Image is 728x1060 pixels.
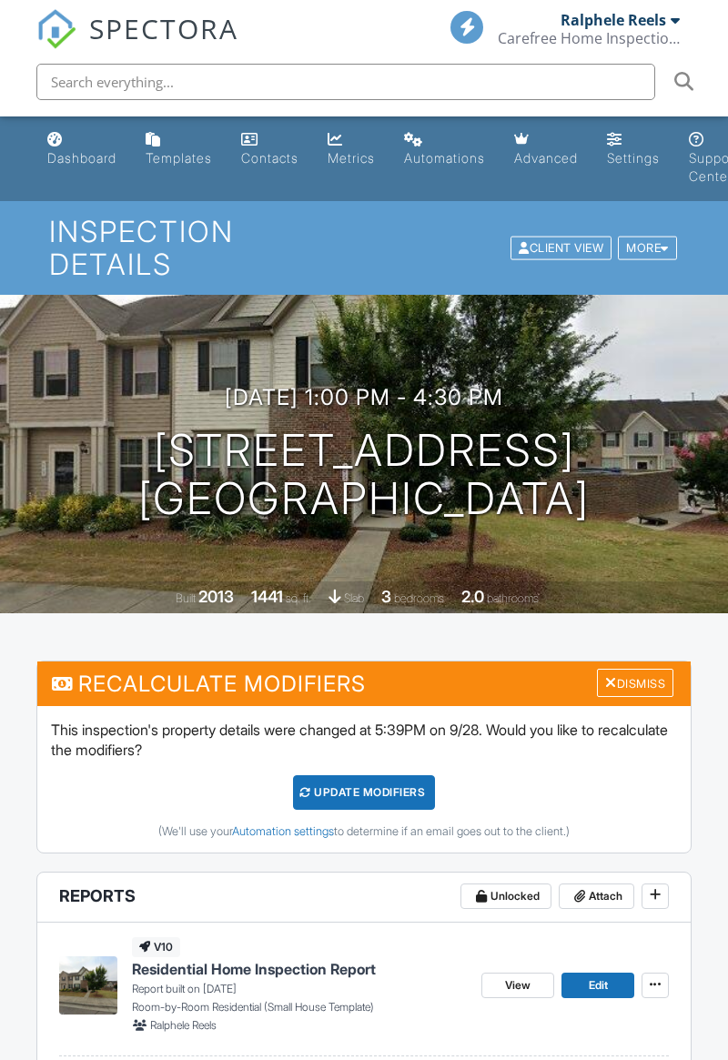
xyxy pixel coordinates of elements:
[232,824,334,838] a: Automation settings
[461,587,484,606] div: 2.0
[509,240,616,254] a: Client View
[37,706,691,853] div: This inspection's property details were changed at 5:39PM on 9/28. Would you like to recalculate ...
[176,591,196,605] span: Built
[394,591,444,605] span: bedrooms
[37,661,691,706] h3: Recalculate Modifiers
[36,25,238,63] a: SPECTORA
[511,236,612,260] div: Client View
[225,385,503,409] h3: [DATE] 1:00 pm - 4:30 pm
[600,124,667,176] a: Settings
[234,124,306,176] a: Contacts
[397,124,492,176] a: Automations (Basic)
[618,236,677,260] div: More
[487,591,539,605] span: bathrooms
[293,775,436,810] div: UPDATE Modifiers
[344,591,364,605] span: slab
[40,124,124,176] a: Dashboard
[607,150,660,166] div: Settings
[198,587,234,606] div: 2013
[320,124,382,176] a: Metrics
[498,29,680,47] div: Carefree Home Inspection Services
[36,64,655,100] input: Search everything...
[51,824,677,839] div: (We'll use your to determine if an email goes out to the client.)
[286,591,311,605] span: sq. ft.
[47,150,116,166] div: Dashboard
[328,150,375,166] div: Metrics
[146,150,212,166] div: Templates
[251,587,283,606] div: 1441
[241,150,298,166] div: Contacts
[381,587,391,606] div: 3
[507,124,585,176] a: Advanced
[36,9,76,49] img: The Best Home Inspection Software - Spectora
[138,427,590,523] h1: [STREET_ADDRESS] [GEOGRAPHIC_DATA]
[49,216,678,279] h1: Inspection Details
[514,150,578,166] div: Advanced
[597,669,673,697] div: Dismiss
[561,11,666,29] div: Ralphele Reels
[138,124,219,176] a: Templates
[89,9,238,47] span: SPECTORA
[404,150,485,166] div: Automations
